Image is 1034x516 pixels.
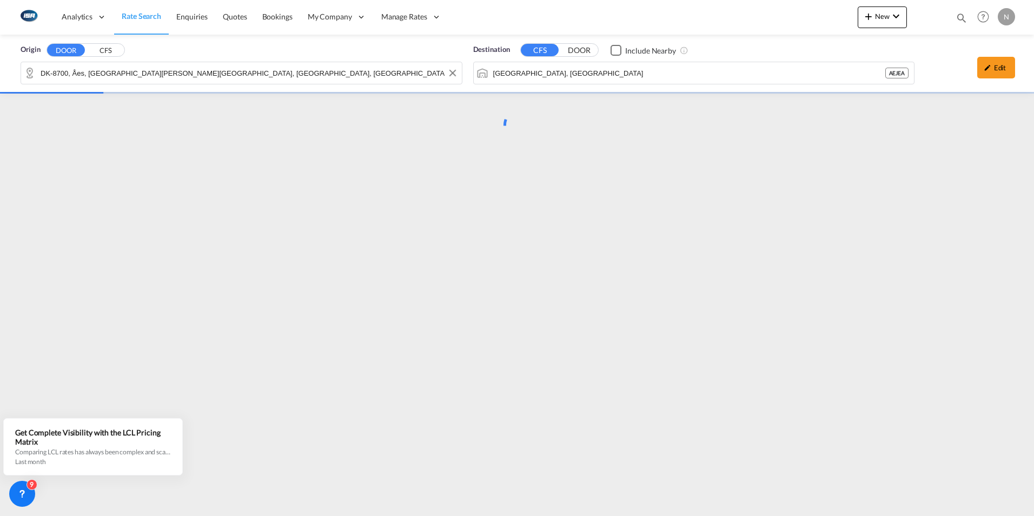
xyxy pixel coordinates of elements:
div: N [998,8,1015,25]
span: Analytics [62,11,92,22]
button: DOOR [560,44,598,57]
md-icon: icon-magnify [956,12,967,24]
button: DOOR [47,44,85,56]
span: Help [974,8,992,26]
div: Include Nearby [625,45,676,56]
md-input-container: Jebel Ali, AEJEA [474,62,914,84]
div: Help [974,8,998,27]
md-icon: icon-plus 400-fg [862,10,875,23]
span: Bookings [262,12,293,21]
md-icon: Unchecked: Ignores neighbouring ports when fetching rates.Checked : Includes neighbouring ports w... [680,46,688,55]
span: Quotes [223,12,247,21]
button: CFS [521,44,559,56]
span: Rate Search [122,11,161,21]
div: icon-magnify [956,12,967,28]
span: My Company [308,11,352,22]
input: Search by Port [493,65,885,81]
input: Search by Door [41,65,456,81]
div: AEJEA [885,68,909,78]
md-icon: icon-pencil [984,64,991,71]
img: 1aa151c0c08011ec8d6f413816f9a227.png [16,5,41,29]
button: icon-plus 400-fgNewicon-chevron-down [858,6,907,28]
button: CFS [87,44,124,57]
span: Origin [21,44,40,55]
span: Manage Rates [381,11,427,22]
button: Clear Input [445,65,461,81]
md-icon: icon-chevron-down [890,10,903,23]
div: icon-pencilEdit [977,57,1015,78]
md-input-container: DK-8700, Åes, Aggestrup, Bækkelund, Bollerstien, Brigsted, Egebjerg, Elbæk, Enner, Eriknauer, Fug... [21,62,462,84]
span: Destination [473,44,510,55]
span: New [862,12,903,21]
md-checkbox: Checkbox No Ink [611,44,676,56]
span: Enquiries [176,12,208,21]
